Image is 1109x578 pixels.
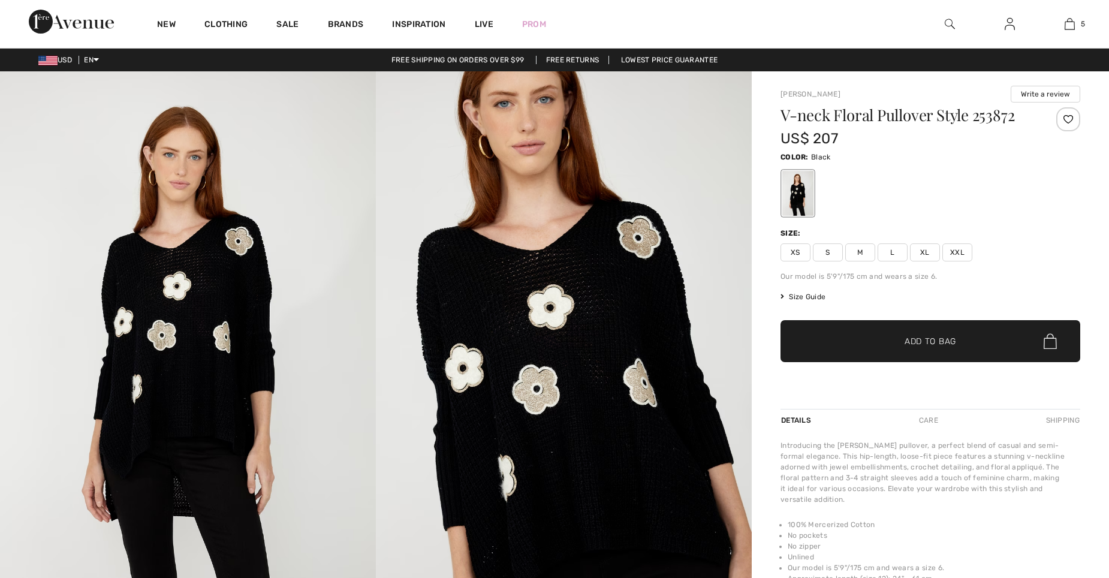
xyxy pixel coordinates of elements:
div: Our model is 5'9"/175 cm and wears a size 6. [780,271,1080,282]
li: Unlined [788,552,1080,562]
div: Care [909,410,948,431]
span: 5 [1081,19,1085,29]
li: 100% Mercerized Cotton [788,519,1080,530]
a: Free shipping on orders over $99 [382,56,534,64]
span: Inspiration [392,19,445,32]
img: 1ère Avenue [29,10,114,34]
a: Brands [328,19,364,32]
a: Live [475,18,493,31]
img: US Dollar [38,56,58,65]
span: Size Guide [780,291,825,302]
span: USD [38,56,77,64]
button: Write a review [1011,86,1080,103]
span: XL [910,243,940,261]
a: New [157,19,176,32]
span: EN [84,56,99,64]
img: My Info [1005,17,1015,31]
span: XS [780,243,810,261]
img: Bag.svg [1044,333,1057,349]
div: Black [782,171,813,216]
a: Lowest Price Guarantee [611,56,728,64]
a: Prom [522,18,546,31]
img: My Bag [1065,17,1075,31]
a: Clothing [204,19,248,32]
a: [PERSON_NAME] [780,90,840,98]
a: Sign In [995,17,1024,32]
a: Sale [276,19,299,32]
button: Add to Bag [780,320,1080,362]
span: L [878,243,908,261]
img: search the website [945,17,955,31]
li: No zipper [788,541,1080,552]
li: Our model is 5'9"/175 cm and wears a size 6. [788,562,1080,573]
div: Shipping [1043,410,1080,431]
div: Size: [780,228,803,239]
a: 5 [1040,17,1099,31]
span: S [813,243,843,261]
span: XXL [942,243,972,261]
h1: V-neck Floral Pullover Style 253872 [780,107,1030,123]
span: Black [811,153,831,161]
div: Introducing the [PERSON_NAME] pullover, a perfect blend of casual and semi-formal elegance. This ... [780,440,1080,505]
span: Add to Bag [905,335,956,348]
span: US$ 207 [780,130,838,147]
li: No pockets [788,530,1080,541]
span: Color: [780,153,809,161]
div: Details [780,410,814,431]
span: M [845,243,875,261]
a: Free Returns [536,56,610,64]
